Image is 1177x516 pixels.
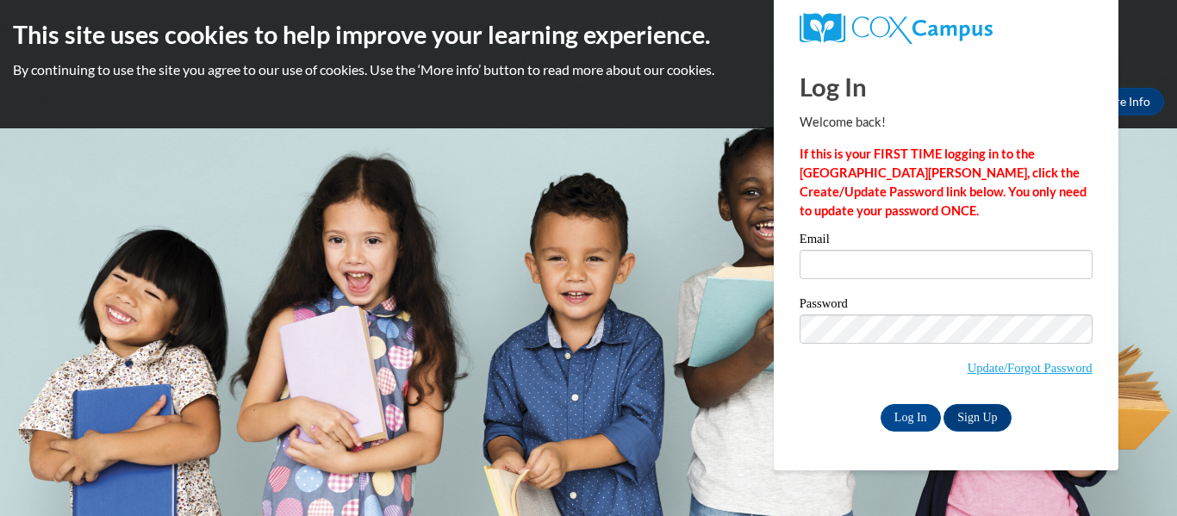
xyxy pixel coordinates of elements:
a: Sign Up [943,404,1011,432]
label: Password [800,297,1093,314]
input: Log In [881,404,941,432]
p: Welcome back! [800,113,1093,132]
a: COX Campus [800,13,1093,44]
label: Email [800,233,1093,250]
a: More Info [1083,88,1164,115]
a: Update/Forgot Password [968,361,1093,375]
h1: Log In [800,69,1093,104]
h2: This site uses cookies to help improve your learning experience. [13,17,1164,52]
img: COX Campus [800,13,993,44]
p: By continuing to use the site you agree to our use of cookies. Use the ‘More info’ button to read... [13,60,1164,79]
strong: If this is your FIRST TIME logging in to the [GEOGRAPHIC_DATA][PERSON_NAME], click the Create/Upd... [800,146,1087,218]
